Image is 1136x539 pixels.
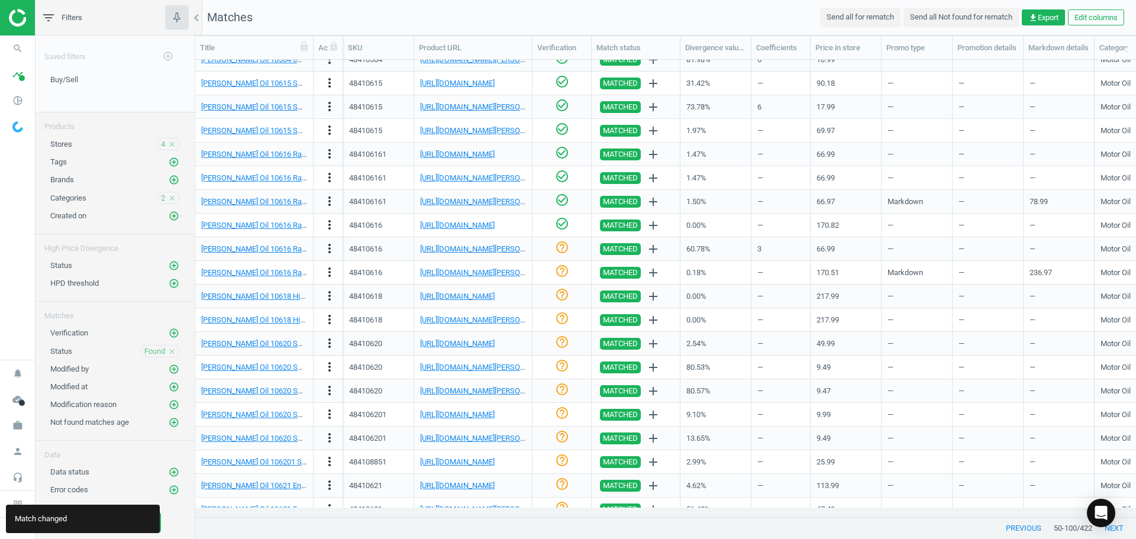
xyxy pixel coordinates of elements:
div: grid [195,60,1136,508]
a: [URL][DOMAIN_NAME][PERSON_NAME] [420,197,551,206]
button: add_circle_outline [168,363,180,375]
div: — [887,167,946,188]
i: check_circle_outline [555,75,569,89]
i: person [7,440,29,463]
i: timeline [7,63,29,86]
div: — [887,120,946,141]
span: Created on [50,211,86,220]
a: [PERSON_NAME] Oil 10620 SAE 20W-50 High Performance Racing Oil, 6Qt/Case [201,339,468,348]
i: add_circle_outline [169,485,179,495]
div: High Price Divergence [35,234,195,254]
div: Open Intercom Messenger [1087,499,1115,527]
div: Promotion details [957,43,1018,53]
i: more_vert [322,265,337,279]
div: Verification [537,43,586,53]
i: more_vert [322,502,337,516]
a: [PERSON_NAME] Oil 10620 SAE 20W-50 High Performance Racing Oil, 6Qt/Case [201,386,468,395]
div: — [887,96,946,117]
i: get_app [1028,13,1038,22]
div: 170.82 [816,215,875,235]
a: [URL][DOMAIN_NAME][PERSON_NAME] [420,505,551,514]
a: [PERSON_NAME] Oil 10615 SAE 20W50 Synthetic Racing Engine Oil, 6Qt/Case [201,102,460,111]
a: [URL][DOMAIN_NAME] [420,457,495,466]
img: wGWNvw8QSZomAAAAABJRU5ErkJggg== [12,121,23,133]
div: Motor Oil [1100,196,1131,207]
div: 0.18% [686,262,745,283]
div: Motor Oil [1100,244,1131,254]
i: add [646,218,660,233]
button: Send all for rematch [820,8,901,27]
i: cloud_done [7,388,29,411]
i: add [646,289,660,304]
button: more_vert [322,312,337,328]
button: chevron_right [3,521,33,536]
i: more_vert [322,360,337,374]
button: more_vert [322,52,337,67]
span: MATCHED [603,101,638,113]
i: add [646,124,660,138]
span: 4 [161,139,165,150]
button: add [643,263,663,283]
i: add_circle_outline [169,260,179,271]
a: [PERSON_NAME] Oil 10616 Racing 20W50 Motor Oil, 5 Quart Jug [201,150,415,159]
div: — [757,120,804,141]
button: more_vert [322,336,337,351]
button: more_vert [322,99,337,115]
div: — [757,144,804,164]
div: — [757,215,804,235]
div: — [1029,96,1088,117]
a: [PERSON_NAME] Oil 10621 Engine Oils, 20W50 Racing Oil, 3 X 5Qt [201,505,421,514]
div: 1.47% [686,144,745,164]
button: add [643,239,663,259]
div: Saved filters [35,35,195,69]
a: [URL][DOMAIN_NAME][PERSON_NAME] [420,244,551,253]
div: Motor Oil [1100,173,1131,183]
div: 48410615 [349,125,382,136]
div: Markdown [887,262,946,283]
i: close [168,194,176,202]
i: close [168,140,176,149]
i: add [646,431,660,446]
button: add [643,121,663,141]
i: chevron_left [189,11,204,25]
button: add_circle_outline [168,381,180,393]
button: add [643,144,663,164]
div: 48410616 [349,267,382,278]
div: — [1029,49,1088,70]
a: [PERSON_NAME] Oil 10620 SAE 20W-50 High Performance Racing Oil, 6Qt/Case [201,363,468,372]
i: check_circle_outline [555,122,569,136]
i: more_vert [322,76,337,90]
button: add [643,476,663,496]
div: 1.47% [686,167,745,188]
i: add_circle_outline [169,157,179,167]
a: [PERSON_NAME] Oil 10616 Racing 20W50 Motor Oil, 5 Quart, Case Of 3 [201,221,438,230]
i: add_circle_outline [169,417,179,428]
i: more_vert [322,218,337,232]
div: 69.97 [816,120,875,141]
a: [PERSON_NAME] Oil 10615 SAE 20W50 Synthetic Racing Engine Oil, 6Qt/Case [201,126,460,135]
div: — [1029,144,1088,164]
i: add [646,266,660,280]
i: more_vert [322,478,337,492]
a: [URL][DOMAIN_NAME][PERSON_NAME] [420,363,551,372]
div: Products [35,112,195,132]
button: add [643,50,663,70]
span: MATCHED [603,172,638,184]
button: add [643,192,663,212]
div: 48410616 [349,244,382,254]
a: [PERSON_NAME] Oil 10621 Engine Oils, 20W50 Racing Oil, 3 X 5Qt [201,481,421,490]
i: search [7,37,29,60]
div: Markdown details [1028,43,1089,53]
button: add [643,334,663,354]
img: ajHJNr6hYgQAAAAASUVORK5CYII= [9,9,93,27]
i: more_vert [322,312,337,327]
i: more_vert [322,336,337,350]
i: check_circle_outline [555,193,569,207]
button: more_vert [322,170,337,186]
i: more_vert [322,147,337,161]
div: 66.99 [816,167,875,188]
div: Motor Oil [1100,267,1131,278]
i: filter_list [41,11,56,25]
div: Promo type [886,43,947,53]
span: MATCHED [603,125,638,137]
